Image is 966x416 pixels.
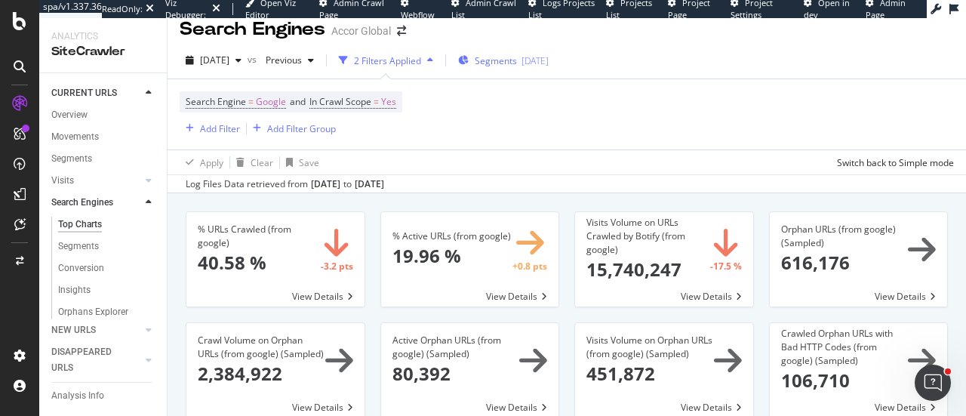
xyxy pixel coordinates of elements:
[915,365,951,401] iframe: Intercom live chat
[256,91,286,112] span: Google
[51,344,128,376] div: DISAPPEARED URLS
[51,195,141,211] a: Search Engines
[58,260,104,276] div: Conversion
[51,151,156,167] a: Segments
[475,54,517,67] span: Segments
[521,54,549,67] div: [DATE]
[58,304,128,320] div: Orphans Explorer
[837,156,954,169] div: Switch back to Simple mode
[355,177,384,191] div: [DATE]
[331,23,391,39] div: Accor Global
[58,282,156,298] a: Insights
[186,95,246,108] span: Search Engine
[51,173,74,189] div: Visits
[267,122,336,135] div: Add Filter Group
[51,388,104,404] div: Analysis Info
[333,48,439,72] button: 2 Filters Applied
[230,150,273,174] button: Clear
[58,260,156,276] a: Conversion
[299,156,319,169] div: Save
[248,53,260,66] span: vs
[58,217,102,233] div: Top Charts
[51,195,113,211] div: Search Engines
[248,95,254,108] span: =
[180,17,325,42] div: Search Engines
[58,239,99,254] div: Segments
[51,344,141,376] a: DISAPPEARED URLS
[200,54,229,66] span: 2025 Sep. 17th
[290,95,306,108] span: and
[180,150,223,174] button: Apply
[401,9,435,20] span: Webflow
[452,48,555,72] button: Segments[DATE]
[58,304,156,320] a: Orphans Explorer
[58,239,156,254] a: Segments
[51,388,156,404] a: Analysis Info
[51,322,141,338] a: NEW URLS
[51,30,155,43] div: Analytics
[311,177,340,191] div: [DATE]
[51,107,88,123] div: Overview
[251,156,273,169] div: Clear
[51,107,156,123] a: Overview
[200,156,223,169] div: Apply
[102,3,143,15] div: ReadOnly:
[51,173,141,189] a: Visits
[831,150,954,174] button: Switch back to Simple mode
[397,26,406,36] div: arrow-right-arrow-left
[180,119,240,137] button: Add Filter
[58,217,156,233] a: Top Charts
[51,129,156,145] a: Movements
[381,91,396,112] span: Yes
[51,151,92,167] div: Segments
[180,48,248,72] button: [DATE]
[354,54,421,67] div: 2 Filters Applied
[260,54,302,66] span: Previous
[58,282,91,298] div: Insights
[51,85,117,101] div: CURRENT URLS
[260,48,320,72] button: Previous
[247,119,336,137] button: Add Filter Group
[280,150,319,174] button: Save
[51,322,96,338] div: NEW URLS
[309,95,371,108] span: In Crawl Scope
[51,43,155,60] div: SiteCrawler
[200,122,240,135] div: Add Filter
[51,129,99,145] div: Movements
[374,95,379,108] span: =
[51,85,141,101] a: CURRENT URLS
[186,177,384,191] div: Log Files Data retrieved from to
